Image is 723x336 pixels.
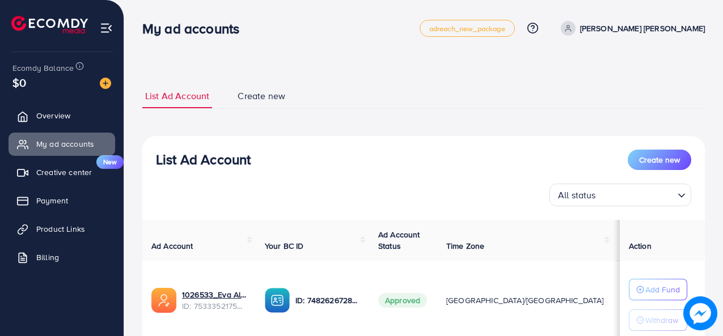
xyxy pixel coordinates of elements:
span: New [96,155,124,169]
input: Search for option [599,185,673,203]
span: My ad accounts [36,138,94,150]
span: Creative center [36,167,92,178]
img: logo [11,16,88,33]
span: Action [629,240,652,252]
a: Billing [9,246,115,269]
img: menu [100,22,113,35]
span: Your BC ID [265,240,304,252]
span: Create new [639,154,680,165]
span: Ecomdy Balance [12,62,74,74]
span: Payment [36,195,68,206]
span: Ad Account [151,240,193,252]
p: [PERSON_NAME] [PERSON_NAME] [580,22,705,35]
a: Creative centerNew [9,161,115,184]
p: ID: 7482626728142520328 [295,294,360,307]
img: ic-ads-acc.e4c84228.svg [151,288,176,313]
span: Create new [238,90,285,103]
div: <span class='underline'>1026533_Eva Al Nisa_1753995258054</span></br>7533352175653847056 [182,289,247,312]
p: Add Fund [645,283,680,296]
p: Withdraw [645,313,678,327]
span: [GEOGRAPHIC_DATA]/[GEOGRAPHIC_DATA] [446,295,604,306]
span: Product Links [36,223,85,235]
a: Product Links [9,218,115,240]
span: ID: 7533352175653847056 [182,300,247,312]
img: image [100,78,111,89]
button: Add Fund [629,279,687,300]
img: ic-ba-acc.ded83a64.svg [265,288,290,313]
span: $0 [12,74,26,91]
h3: My ad accounts [142,20,248,37]
span: List Ad Account [145,90,209,103]
span: Ad Account Status [378,229,420,252]
a: [PERSON_NAME] [PERSON_NAME] [556,21,705,36]
span: Overview [36,110,70,121]
a: Payment [9,189,115,212]
span: All status [556,187,598,203]
button: Withdraw [629,309,687,331]
span: Billing [36,252,59,263]
a: 1026533_Eva Al Nisa_1753995258054 [182,289,247,300]
a: My ad accounts [9,133,115,155]
h3: List Ad Account [156,151,251,168]
img: image [683,296,717,330]
span: adreach_new_package [429,25,505,32]
span: Time Zone [446,240,484,252]
a: Overview [9,104,115,127]
span: Approved [378,293,427,308]
button: Create new [628,150,691,170]
a: adreach_new_package [420,20,515,37]
div: Search for option [549,184,691,206]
